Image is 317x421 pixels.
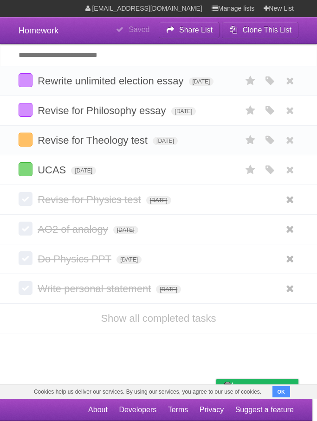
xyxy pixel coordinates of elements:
span: Revise for Philosophy essay [38,105,168,116]
span: Revise for Theology test [38,134,150,146]
label: Done [19,251,32,265]
label: Done [19,192,32,206]
span: [DATE] [156,285,181,293]
b: Clone This List [242,26,291,34]
span: [DATE] [189,77,214,86]
img: Buy me a coffee [221,379,233,395]
b: Saved [129,26,149,33]
span: [DATE] [113,226,138,234]
span: Write personal statement [38,283,153,294]
button: Share List [159,22,220,38]
b: Share List [179,26,213,34]
label: Done [19,281,32,295]
span: Rewrite unlimited election essay [38,75,186,87]
a: Buy me a coffee [216,379,298,396]
a: Terms [168,401,188,419]
span: AO2 of analogy [38,223,110,235]
span: [DATE] [153,137,178,145]
span: [DATE] [171,107,196,115]
label: Done [19,103,32,117]
label: Done [19,133,32,147]
span: UCAS [38,164,68,176]
a: Developers [119,401,156,419]
a: About [88,401,108,419]
span: [DATE] [116,255,142,264]
label: Done [19,162,32,176]
a: Show all completed tasks [101,313,216,324]
span: Cookies help us deliver our services. By using our services, you agree to our use of cookies. [25,385,271,399]
span: [DATE] [71,166,96,175]
span: [DATE] [146,196,171,204]
button: Clone This List [222,22,298,38]
span: Revise for Physics test [38,194,143,205]
label: Star task [242,73,259,89]
a: Privacy [200,401,224,419]
label: Star task [242,103,259,118]
label: Done [19,73,32,87]
span: Buy me a coffee [236,379,294,395]
a: Suggest a feature [235,401,294,419]
button: OK [272,386,291,397]
span: Do Physics PPT [38,253,114,265]
label: Done [19,222,32,236]
span: Homework [19,26,58,35]
label: Star task [242,162,259,178]
label: Star task [242,133,259,148]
